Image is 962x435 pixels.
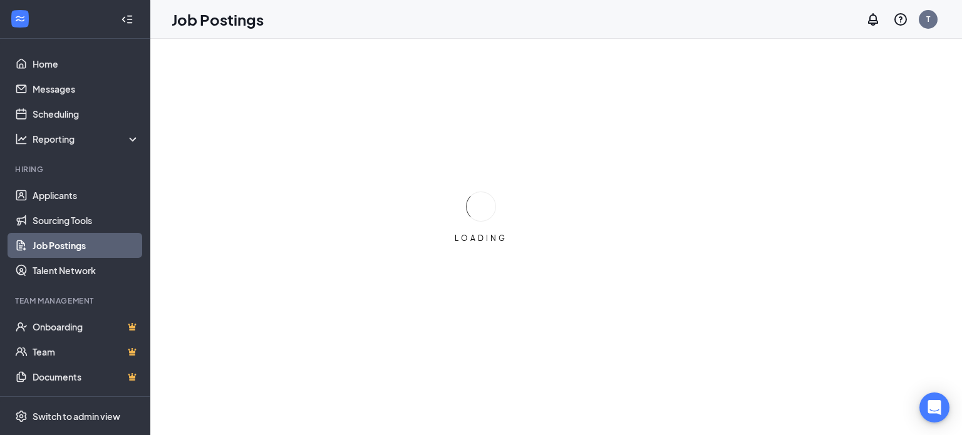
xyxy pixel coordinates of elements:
a: OnboardingCrown [33,314,140,339]
div: Team Management [15,295,137,306]
h1: Job Postings [172,9,264,30]
svg: QuestionInfo [893,12,908,27]
a: TeamCrown [33,339,140,364]
div: T [926,14,930,24]
div: Reporting [33,133,140,145]
a: Talent Network [33,258,140,283]
div: Hiring [15,164,137,175]
svg: Collapse [121,13,133,26]
div: LOADING [450,233,512,243]
a: Scheduling [33,101,140,126]
a: Sourcing Tools [33,208,140,233]
div: Switch to admin view [33,410,120,422]
div: Open Intercom Messenger [919,392,949,422]
svg: Notifications [866,12,881,27]
svg: Analysis [15,133,28,145]
a: Job Postings [33,233,140,258]
a: DocumentsCrown [33,364,140,389]
svg: WorkstreamLogo [14,13,26,25]
a: Messages [33,76,140,101]
svg: Settings [15,410,28,422]
a: Home [33,51,140,76]
a: Applicants [33,183,140,208]
a: SurveysCrown [33,389,140,414]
